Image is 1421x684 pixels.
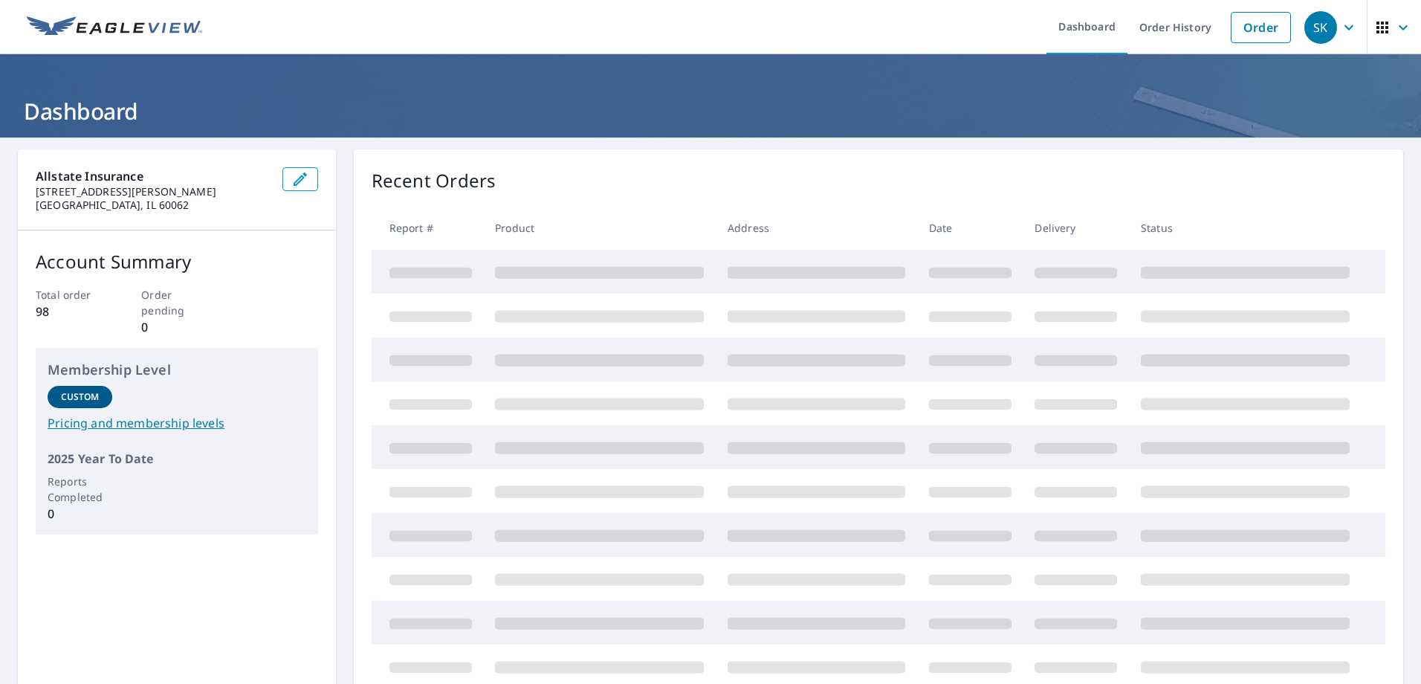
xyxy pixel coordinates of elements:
div: SK [1304,11,1337,44]
a: Pricing and membership levels [48,414,306,432]
p: Allstate Insurance [36,167,271,185]
p: 98 [36,303,106,320]
p: Total order [36,287,106,303]
h1: Dashboard [18,96,1403,126]
p: Order pending [141,287,212,318]
th: Date [917,206,1023,250]
th: Report # [372,206,484,250]
p: [GEOGRAPHIC_DATA], IL 60062 [36,199,271,212]
p: Account Summary [36,248,318,275]
a: Order [1231,12,1291,43]
p: 0 [48,505,112,523]
img: EV Logo [27,16,202,39]
th: Delivery [1023,206,1129,250]
p: 0 [141,318,212,336]
th: Product [483,206,716,250]
p: Custom [61,390,100,404]
p: Reports Completed [48,474,112,505]
p: Recent Orders [372,167,496,194]
p: 2025 Year To Date [48,450,306,468]
th: Status [1129,206,1362,250]
p: Membership Level [48,360,306,380]
p: [STREET_ADDRESS][PERSON_NAME] [36,185,271,199]
th: Address [716,206,917,250]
